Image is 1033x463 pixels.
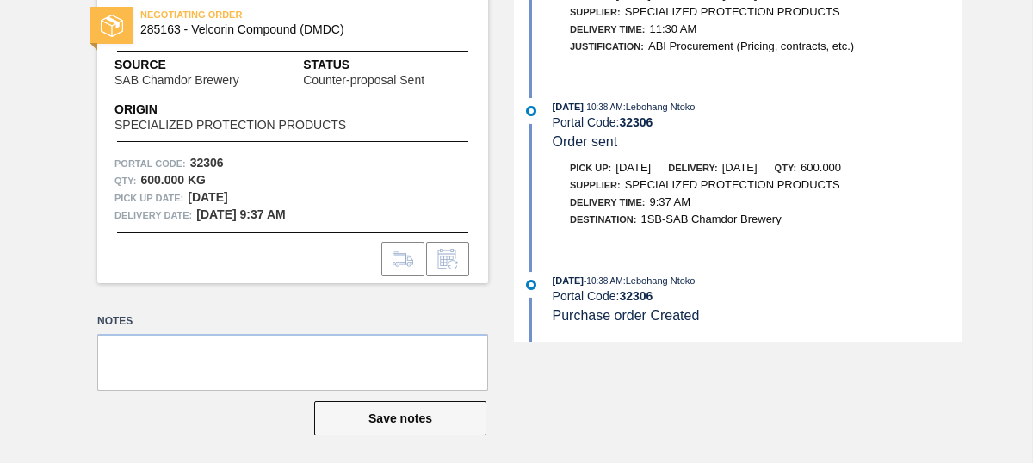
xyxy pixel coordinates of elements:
img: atual [526,280,536,290]
span: - 10:38 AM [584,276,623,286]
span: Status [303,56,471,74]
span: Justification: [570,41,644,52]
div: Portal Code: [553,115,962,129]
span: [DATE] [722,161,758,174]
span: 11:30 AM [649,22,696,35]
span: Delivery Time : [570,197,645,207]
span: SAB Chamdor Brewery [114,74,239,87]
span: Pick up: [570,163,611,173]
span: Delivery: [668,163,717,173]
span: Delivery Time : [570,24,645,34]
span: ABI Procurement (Pricing, contracts, etc.) [648,40,854,52]
div: Portal Code: [553,289,962,303]
span: SPECIALIZED PROTECTION PRODUCTS [114,119,346,132]
div: Go to Load Composition [381,242,424,276]
span: [DATE] [553,102,584,112]
span: Qty : [114,172,136,189]
span: Purchase order Created [553,308,700,323]
img: atual [526,106,536,116]
span: Source [114,56,291,74]
button: Save notes [314,401,486,435]
img: status [101,15,123,37]
span: Supplier: [570,7,621,17]
div: Inform order change [426,242,469,276]
span: 9:37 AM [649,195,690,208]
span: Qty: [775,163,796,173]
strong: 32306 [619,115,653,129]
span: 600.000 [801,161,841,174]
strong: [DATE] 9:37 AM [196,207,285,221]
strong: 600.000 KG [140,173,206,187]
label: Notes [97,309,488,334]
span: NEGOTIATING ORDER [140,6,381,23]
span: [DATE] [615,161,651,174]
span: : Lebohang Ntoko [623,275,696,286]
span: 285163 - Velcorin Compound (DMDC) [140,23,453,36]
strong: 32306 [190,156,224,170]
span: Supplier: [570,180,621,190]
span: - 10:38 AM [584,102,623,112]
span: Destination: [570,214,636,225]
span: [DATE] [553,275,584,286]
strong: [DATE] [188,190,227,204]
span: 1SB-SAB Chamdor Brewery [640,213,781,225]
span: Counter-proposal Sent [303,74,424,87]
span: Portal Code: [114,155,186,172]
span: Origin [114,101,389,119]
span: SPECIALIZED PROTECTION PRODUCTS [625,5,840,18]
span: SPECIALIZED PROTECTION PRODUCTS [625,178,840,191]
span: Delivery Date: [114,207,192,224]
span: Pick up Date: [114,189,183,207]
span: Order sent [553,134,618,149]
span: : Lebohang Ntoko [623,102,696,112]
strong: 32306 [619,289,653,303]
